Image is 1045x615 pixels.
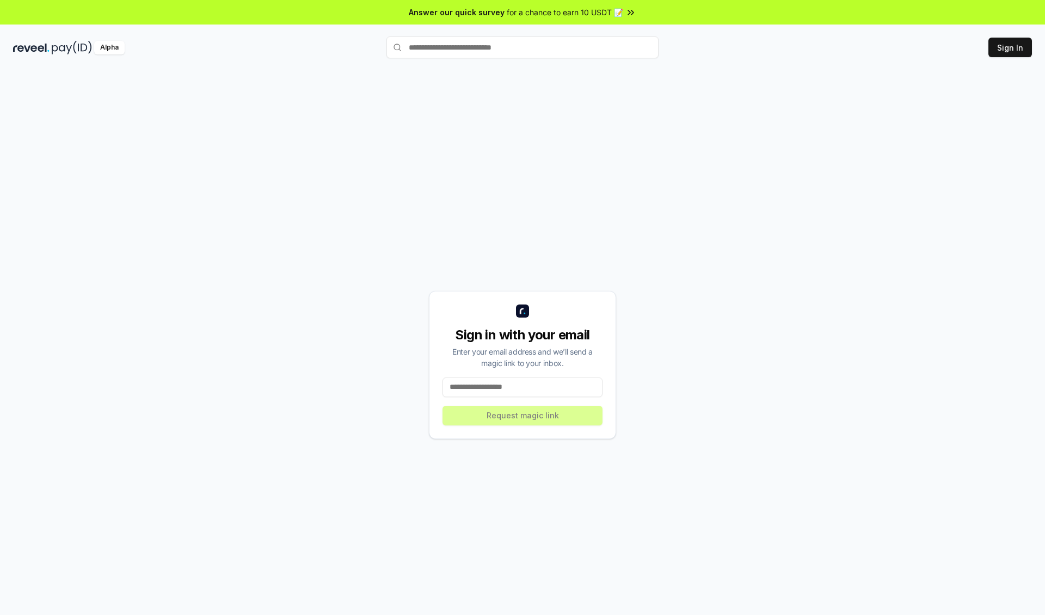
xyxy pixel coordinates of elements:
span: for a chance to earn 10 USDT 📝 [507,7,623,18]
div: Sign in with your email [442,326,603,344]
div: Alpha [94,41,125,54]
img: logo_small [516,305,529,318]
button: Sign In [988,38,1032,57]
div: Enter your email address and we’ll send a magic link to your inbox. [442,346,603,369]
span: Answer our quick survey [409,7,505,18]
img: reveel_dark [13,41,50,54]
img: pay_id [52,41,92,54]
